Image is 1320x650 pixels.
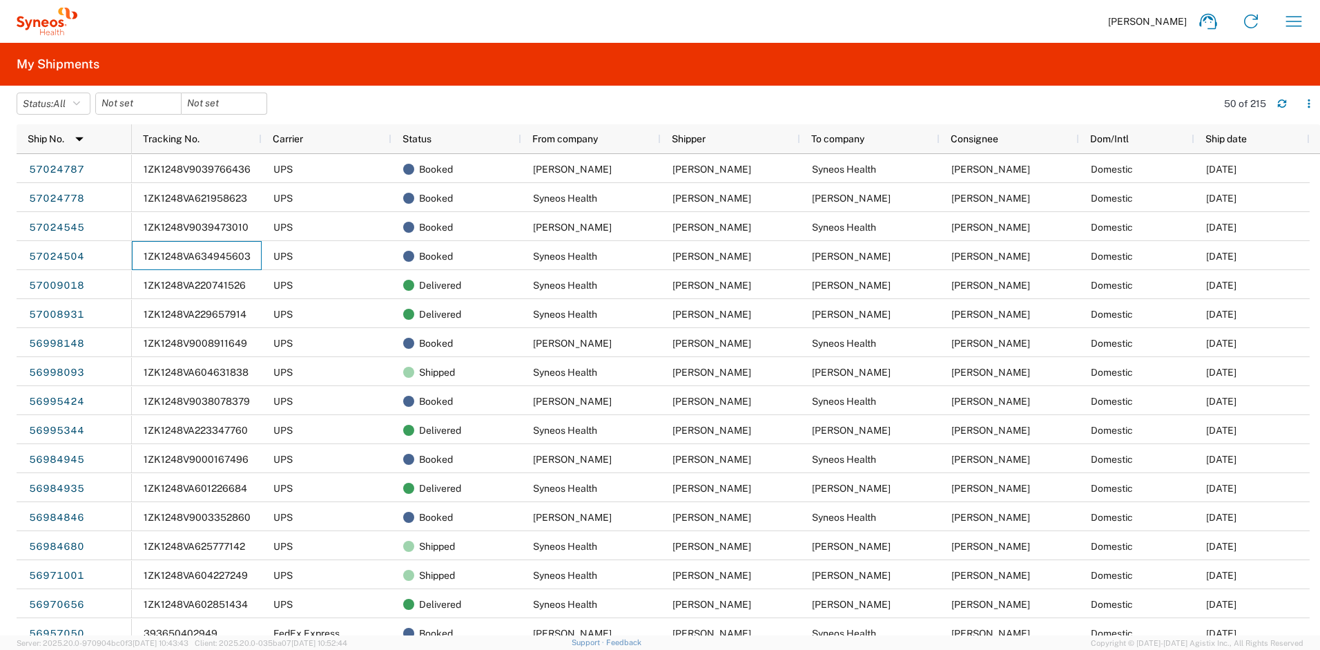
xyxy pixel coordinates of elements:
a: 57024787 [28,159,85,181]
span: UPS [273,599,293,610]
span: Amy Medina [533,512,612,523]
span: Shipped [419,358,455,387]
a: 56995424 [28,391,85,413]
span: 09/30/2025 [1206,599,1236,610]
span: Phil Bidwell [951,425,1030,436]
span: 1ZK1248V9008911649 [144,338,247,349]
a: 56984935 [28,478,85,500]
span: Delivered [419,416,461,445]
span: 1ZK1248V9039473010 [144,222,249,233]
span: Syneos Health [812,396,876,407]
span: Ashley Russell [951,483,1030,494]
span: Penni Dolton [951,193,1030,204]
span: Domestic [1091,628,1133,639]
span: Ayman Abboud [951,338,1030,349]
span: Syneos Health [812,164,876,175]
span: Booked [419,329,453,358]
h2: My Shipments [17,56,99,73]
span: Justin Cooper [812,280,891,291]
div: 50 of 215 [1224,97,1266,110]
span: [DATE] 10:43:43 [133,639,188,647]
span: Domestic [1091,483,1133,494]
span: 1ZK1248VA220741526 [144,280,246,291]
span: 09/30/2025 [1206,454,1236,465]
span: Syneos Health [533,367,597,378]
span: Ayman Abboud [672,251,751,262]
span: Domestic [1091,396,1133,407]
a: 57008931 [28,304,85,326]
span: Ship No. [28,133,64,144]
a: 56998093 [28,362,85,384]
span: Richa Patel [533,338,612,349]
span: UPS [273,367,293,378]
span: Penni Dolton [533,164,612,175]
span: Booked [419,213,453,242]
a: Support [572,638,606,647]
span: 1ZK1248V9039766436 [144,164,251,175]
span: Tracking No. [143,133,200,144]
span: Client: 2025.20.0-035ba07 [195,639,347,647]
span: Ashley Russell [533,454,612,465]
a: 57024504 [28,246,85,268]
span: UPS [273,454,293,465]
span: Ayman Abboud [672,280,751,291]
span: 1ZK1248VA601226684 [144,483,247,494]
span: Phil Bidwell [672,396,751,407]
span: 09/30/2025 [1206,512,1236,523]
span: UPS [273,280,293,291]
span: Shipped [419,561,455,590]
span: Ayman Abboud [951,454,1030,465]
span: Syneos Health [533,309,597,320]
span: UPS [273,193,293,204]
button: Status:All [17,93,90,115]
a: 57024545 [28,217,85,239]
span: 10/02/2025 [1206,280,1236,291]
span: Amy Medina [951,541,1030,552]
span: 393650402949 [144,628,217,639]
span: 10/01/2025 [1206,367,1236,378]
span: Domestic [1091,338,1133,349]
span: Sohaib Ahmed [951,599,1030,610]
span: Domestic [1091,193,1133,204]
span: 09/30/2025 [1206,483,1236,494]
span: Nicholas Roma [812,570,891,581]
span: Booked [419,503,453,532]
span: Shipper [672,133,706,144]
a: Feedback [606,638,641,647]
span: Booked [419,387,453,416]
span: Richa Patel [672,338,751,349]
span: Dom/Intl [1090,133,1129,144]
span: Booked [419,242,453,271]
span: Syneos Health [533,599,597,610]
span: 10/01/2025 [1206,338,1236,349]
span: Domestic [1091,454,1133,465]
span: Syneos Health [812,512,876,523]
span: UPS [273,541,293,552]
span: 1ZK1248VA634945603 [144,251,251,262]
span: 1ZK1248VA625777142 [144,541,245,552]
span: UPS [273,164,293,175]
span: UPS [273,251,293,262]
span: 10/02/2025 [1206,309,1236,320]
span: Booked [419,619,453,648]
span: Ayman Abboud [951,512,1030,523]
span: Phillip Brady [951,251,1030,262]
a: 56971001 [28,565,85,587]
span: Ayman Abboud [951,164,1030,175]
a: 56984846 [28,507,85,529]
span: 1ZK1248VA604227249 [144,570,248,581]
span: 09/26/2025 [1206,628,1236,639]
span: Ayman Abboud [672,599,751,610]
span: Phillip Brady [672,222,751,233]
span: Phil Bidwell [812,425,891,436]
span: Syneos Health [533,483,597,494]
span: Nicholas Roma [951,570,1030,581]
span: Richa Patel [812,367,891,378]
span: Delivered [419,590,461,619]
span: Stephen Nelson [951,309,1030,320]
span: 1ZK1248V9038078379 [144,396,250,407]
span: UPS [273,309,293,320]
span: Syneos Health [533,425,597,436]
span: Penni Dolton [672,164,751,175]
span: Kaitlin Gillette [533,628,612,639]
